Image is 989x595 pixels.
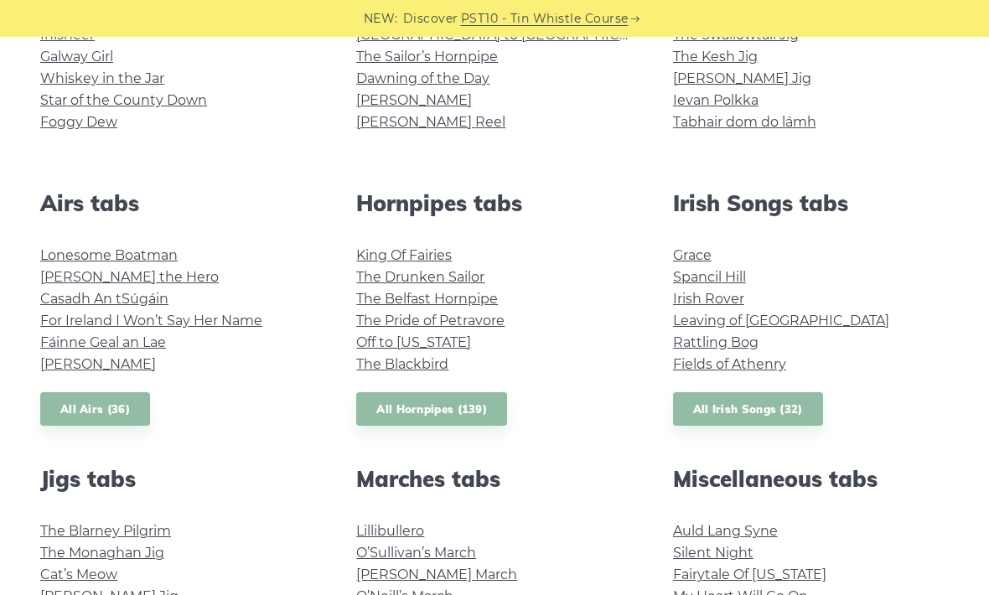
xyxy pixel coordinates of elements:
span: Discover [403,9,458,28]
span: NEW: [364,9,398,28]
a: [PERSON_NAME] Jig [673,70,811,86]
a: The Blackbird [356,356,448,372]
a: Fairytale Of [US_STATE] [673,567,826,582]
a: [PERSON_NAME] [356,92,472,108]
a: Irish Rover [673,291,744,307]
a: Whiskey in the Jar [40,70,164,86]
a: All Airs (36) [40,392,150,427]
a: King Of Fairies [356,247,452,263]
h2: Irish Songs tabs [673,190,949,216]
a: Casadh An tSúgáin [40,291,168,307]
a: Ievan Polkka [673,92,759,108]
a: [PERSON_NAME] March [356,567,517,582]
a: [PERSON_NAME] Reel [356,114,505,130]
a: Spancil Hill [673,269,746,285]
a: Fields of Athenry [673,356,786,372]
a: Inisheer [40,27,95,43]
a: The Pride of Petravore [356,313,505,329]
a: For Ireland I Won’t Say Her Name [40,313,262,329]
a: All Irish Songs (32) [673,392,823,427]
a: The Kesh Jig [673,49,758,65]
a: Star of the County Down [40,92,207,108]
a: [PERSON_NAME] [40,356,156,372]
a: [GEOGRAPHIC_DATA] to [GEOGRAPHIC_DATA] [356,27,665,43]
h2: Miscellaneous tabs [673,466,949,492]
a: Tabhair dom do lámh [673,114,816,130]
a: The Blarney Pilgrim [40,523,171,539]
a: Off to [US_STATE] [356,334,471,350]
h2: Hornpipes tabs [356,190,632,216]
a: Grace [673,247,712,263]
a: Cat’s Meow [40,567,117,582]
a: Fáinne Geal an Lae [40,334,166,350]
a: Leaving of [GEOGRAPHIC_DATA] [673,313,889,329]
a: Foggy Dew [40,114,117,130]
a: All Hornpipes (139) [356,392,507,427]
h2: Airs tabs [40,190,316,216]
a: Lonesome Boatman [40,247,178,263]
a: Dawning of the Day [356,70,489,86]
a: Auld Lang Syne [673,523,778,539]
a: The Belfast Hornpipe [356,291,498,307]
a: [PERSON_NAME] the Hero [40,269,219,285]
h2: Jigs tabs [40,466,316,492]
a: Galway Girl [40,49,113,65]
a: PST10 - Tin Whistle Course [461,9,629,28]
a: Silent Night [673,545,753,561]
h2: Marches tabs [356,466,632,492]
a: Rattling Bog [673,334,759,350]
a: The Sailor’s Hornpipe [356,49,498,65]
a: The Swallowtail Jig [673,27,799,43]
a: The Drunken Sailor [356,269,484,285]
a: The Monaghan Jig [40,545,164,561]
a: Lillibullero [356,523,424,539]
a: O’Sullivan’s March [356,545,476,561]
